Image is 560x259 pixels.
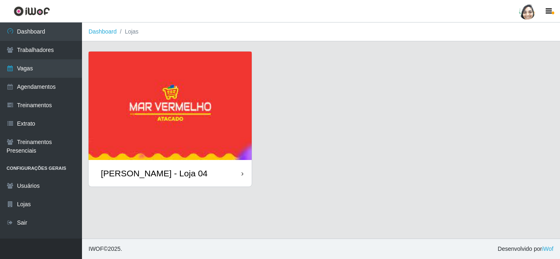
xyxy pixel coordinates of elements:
div: [PERSON_NAME] - Loja 04 [101,168,207,178]
a: [PERSON_NAME] - Loja 04 [89,52,252,187]
a: iWof [542,245,553,252]
span: IWOF [89,245,104,252]
img: cardImg [89,52,252,160]
span: © 2025 . [89,245,122,253]
span: Desenvolvido por [498,245,553,253]
a: Dashboard [89,28,117,35]
li: Lojas [117,27,139,36]
img: CoreUI Logo [14,6,50,16]
nav: breadcrumb [82,23,560,41]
